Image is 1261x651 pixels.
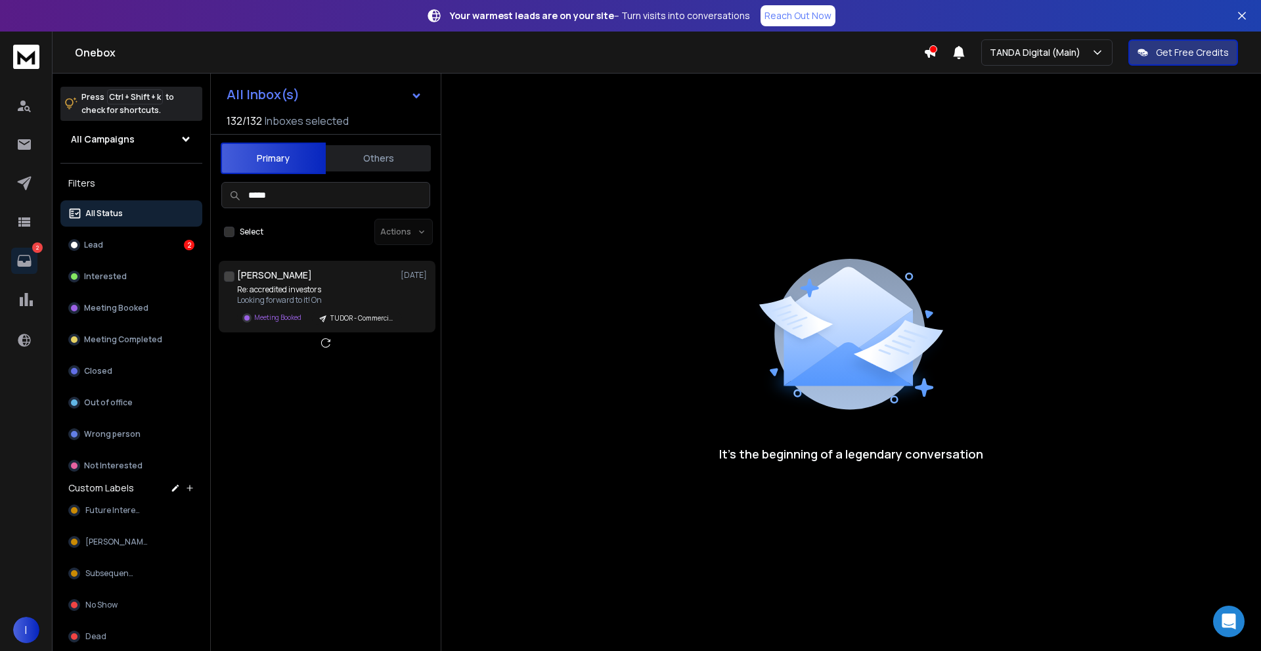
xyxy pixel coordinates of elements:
[330,313,393,323] p: TUDOR - Commercial Real Estate | [GEOGRAPHIC_DATA] | 8-50
[107,89,163,104] span: Ctrl + Shift + k
[68,482,134,495] h3: Custom Labels
[85,600,118,610] span: No Show
[85,505,142,516] span: Future Interest
[450,9,614,22] strong: Your warmest leads are on your site
[60,592,202,618] button: No Show
[60,421,202,447] button: Wrong person
[1128,39,1238,66] button: Get Free Credits
[227,113,262,129] span: 132 / 132
[75,45,923,60] h1: Onebox
[240,227,263,237] label: Select
[84,460,143,471] p: Not Interested
[11,248,37,274] a: 2
[60,453,202,479] button: Not Interested
[60,390,202,416] button: Out of office
[60,358,202,384] button: Closed
[1213,606,1245,637] div: Open Intercom Messenger
[60,326,202,353] button: Meeting Completed
[13,617,39,643] button: I
[84,397,133,408] p: Out of office
[761,5,835,26] a: Reach Out Now
[32,242,43,253] p: 2
[81,91,174,117] p: Press to check for shortcuts.
[60,200,202,227] button: All Status
[719,445,983,463] p: It’s the beginning of a legendary conversation
[237,284,395,295] p: Re: accredited investors
[1156,46,1229,59] p: Get Free Credits
[227,88,299,101] h1: All Inbox(s)
[84,240,103,250] p: Lead
[764,9,831,22] p: Reach Out Now
[265,113,349,129] h3: Inboxes selected
[60,174,202,192] h3: Filters
[60,623,202,650] button: Dead
[216,81,433,108] button: All Inbox(s)
[60,295,202,321] button: Meeting Booked
[450,9,750,22] p: – Turn visits into conversations
[237,269,312,282] h1: [PERSON_NAME]
[85,631,106,642] span: Dead
[84,271,127,282] p: Interested
[84,334,162,345] p: Meeting Completed
[85,208,123,219] p: All Status
[13,45,39,69] img: logo
[237,295,395,305] p: Looking forward to it! On
[84,303,148,313] p: Meeting Booked
[221,143,326,174] button: Primary
[254,313,301,323] p: Meeting Booked
[60,560,202,587] button: Subsequence
[85,537,150,547] span: [PERSON_NAME]
[60,529,202,555] button: [PERSON_NAME]
[60,263,202,290] button: Interested
[401,270,430,281] p: [DATE]
[84,429,141,439] p: Wrong person
[60,497,202,524] button: Future Interest
[84,366,112,376] p: Closed
[85,568,138,579] span: Subsequence
[71,133,135,146] h1: All Campaigns
[60,232,202,258] button: Lead2
[326,144,431,173] button: Others
[184,240,194,250] div: 2
[60,126,202,152] button: All Campaigns
[990,46,1086,59] p: TANDA Digital (Main)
